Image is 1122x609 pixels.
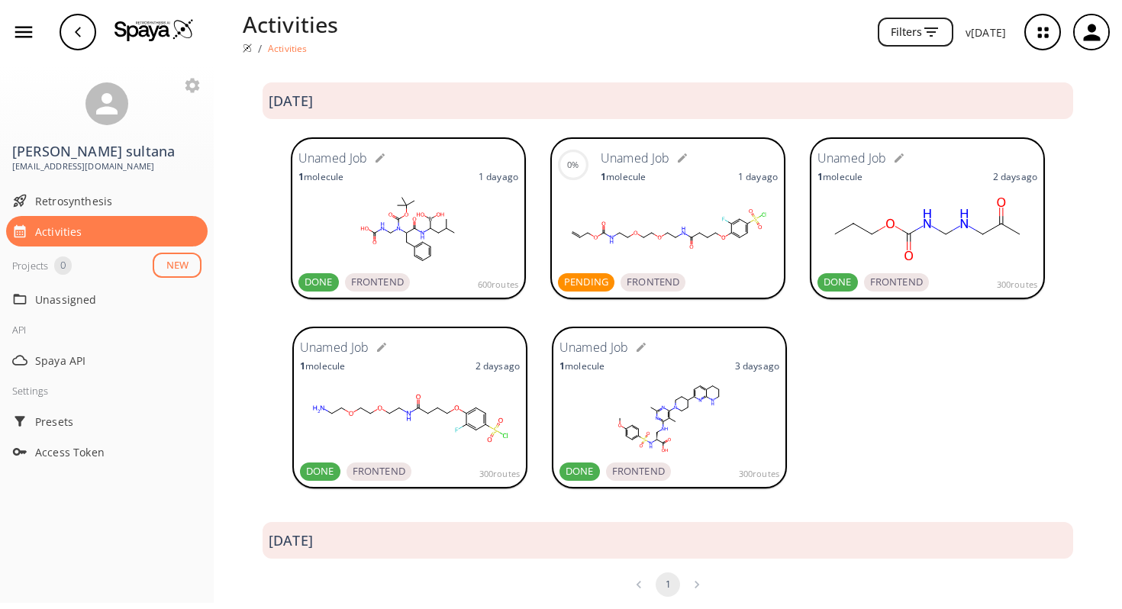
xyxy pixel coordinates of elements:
[269,93,313,109] h3: [DATE]
[35,224,202,240] span: Activities
[624,572,711,597] nav: pagination navigation
[269,533,313,549] h3: [DATE]
[6,284,208,314] div: Unassigned
[35,353,202,369] span: Spaya API
[601,170,606,183] strong: 1
[479,467,520,481] span: 300 routes
[810,137,1045,302] a: Unamed Job1molecule2 daysagoDONEFRONTEND300routes
[558,191,778,267] svg: O=C(NCCOCCOCCNC(OCC=C)=O)CCCOC1=C(F)C=C(S(=O)(Cl)=O)C=C1
[300,380,520,456] svg: O=S(C(C=C1)=CC(F)=C1OCCCC(NCCOCCOCCN)=O)(Cl)=O
[559,359,565,372] strong: 1
[559,338,629,358] h6: Unamed Job
[621,275,685,290] span: FRONTEND
[817,191,1037,267] svg: CCCOC(NCNCC(C)=O)=O
[300,464,340,479] span: DONE
[817,170,862,183] p: molecule
[735,359,779,372] p: 3 days ago
[6,216,208,246] div: Activities
[478,278,518,292] span: 600 routes
[35,444,202,460] span: Access Token
[12,256,48,275] div: Projects
[559,464,600,479] span: DONE
[550,137,785,302] a: 0%Unamed Job1molecule1 dayagoPENDINGFRONTEND
[243,8,339,40] p: Activities
[567,158,579,172] div: 0%
[993,170,1037,183] p: 2 days ago
[298,170,343,183] p: molecule
[966,24,1006,40] p: v [DATE]
[54,258,72,273] span: 0
[12,159,202,173] span: [EMAIL_ADDRESS][DOMAIN_NAME]
[347,464,411,479] span: FRONTEND
[558,275,614,290] span: PENDING
[298,191,518,267] svg: O=C(NCN(C(OC(C)(C)C)=O)C(CC1=CC=CC=C1)C(NC(B(O)O)CC(C)C)=O)O
[6,345,208,375] div: Spaya API
[601,149,670,169] h6: Unamed Job
[243,43,252,53] img: Spaya logo
[114,18,194,41] img: Logo Spaya
[656,572,680,597] button: page 1
[300,338,369,358] h6: Unamed Job
[817,275,858,290] span: DONE
[298,275,339,290] span: DONE
[345,275,410,290] span: FRONTEND
[997,278,1037,292] span: 300 routes
[559,359,605,372] p: molecule
[292,327,527,491] a: Unamed Job1molecule2 daysagoDONEFRONTEND300routes
[601,170,646,183] p: molecule
[258,40,262,56] li: /
[12,143,202,159] h3: [PERSON_NAME] sultana
[291,137,526,302] a: Unamed Job1molecule1 dayagoDONEFRONTEND600routes
[476,359,520,372] p: 2 days ago
[35,193,202,209] span: Retrosynthesis
[6,437,208,467] div: Access Token
[552,327,787,491] a: Unamed Job1molecule3 daysagoDONEFRONTEND300routes
[268,42,308,55] p: Activities
[739,467,779,481] span: 300 routes
[153,253,202,278] button: NEW
[817,170,823,183] strong: 1
[864,275,929,290] span: FRONTEND
[559,380,779,456] svg: O=C([C@@H](NS(=O)(C1=CC=C(C=C1)OC)=O)CNC2=NC(C)=NC(N3CCC(CC3)C4=NC5=C(C=C4)CCCN5)=C2C)O
[6,406,208,437] div: Presets
[878,18,953,47] button: Filters
[300,359,305,372] strong: 1
[298,149,368,169] h6: Unamed Job
[298,170,304,183] strong: 1
[817,149,887,169] h6: Unamed Job
[300,359,345,372] p: molecule
[35,414,202,430] span: Presets
[6,185,208,216] div: Retrosynthesis
[479,170,518,183] p: 1 day ago
[35,292,202,308] span: Unassigned
[738,170,778,183] p: 1 day ago
[606,464,671,479] span: FRONTEND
